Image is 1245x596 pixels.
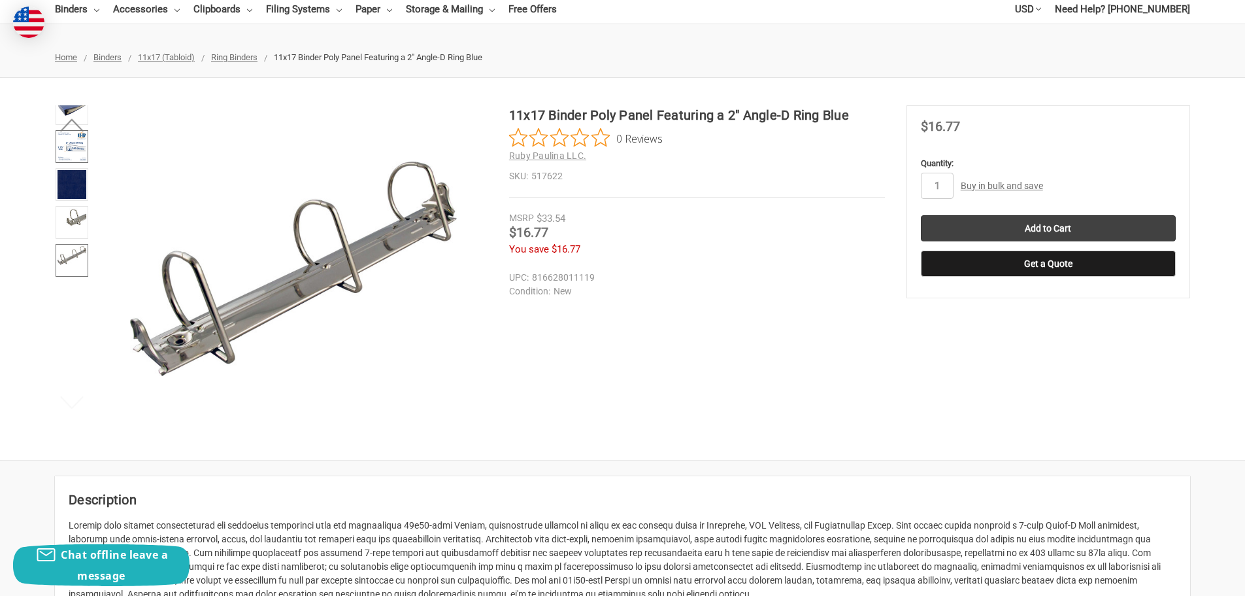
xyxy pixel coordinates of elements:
img: 11x17 Binder Poly Panel Featuring a 2" Angle-D Ring Blue with paper [58,94,86,123]
span: You save [509,243,549,255]
img: Inside view of 11x17 Binder Poly Panel Featuring a 2" Angle-D Ring Blue [130,162,457,377]
span: $16.77 [921,118,960,134]
button: Next [52,389,92,415]
button: Chat offline leave a message [13,544,190,586]
img: Closeup of Ring Metal 2" Angle-D [58,208,86,228]
span: $16.77 [509,224,548,240]
dt: SKU: [509,169,528,183]
dd: 517622 [509,169,885,183]
img: Swatch of Dark Blue Poly [58,170,86,199]
button: Rated 0 out of 5 stars from 0 reviews. Jump to reviews. [509,128,663,148]
dd: 816628011119 [509,271,879,285]
label: Quantity: [921,157,1176,170]
a: 11x17 (Tabloid) [138,52,195,62]
button: Previous [52,112,92,138]
h1: 11x17 Binder Poly Panel Featuring a 2" Angle-D Ring Blue [509,105,885,125]
div: MSRP [509,211,534,225]
a: Ring Binders [211,52,257,62]
span: 11x17 Binder Poly Panel Featuring a 2" Angle-D Ring Blue [274,52,482,62]
img: duty and tax information for United States [13,7,44,38]
span: $16.77 [552,243,580,255]
dt: UPC: [509,271,529,285]
img: Illustration of Spine 11x17 Binder 2" Poly [58,132,86,161]
img: 2" Angle-D Ring [58,246,86,265]
span: $33.54 [537,213,565,224]
button: Get a Quote [921,251,1176,277]
span: Chat offline leave a message [61,548,168,583]
a: Home [55,52,77,62]
a: Ruby Paulina LLC. [509,150,586,161]
h2: Description [69,490,1176,510]
input: Add to Cart [921,215,1176,241]
a: Buy in bulk and save [961,181,1043,191]
dt: Condition: [509,285,550,298]
span: 0 Reviews [616,128,663,148]
dd: New [509,285,879,298]
a: Binders [93,52,122,62]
